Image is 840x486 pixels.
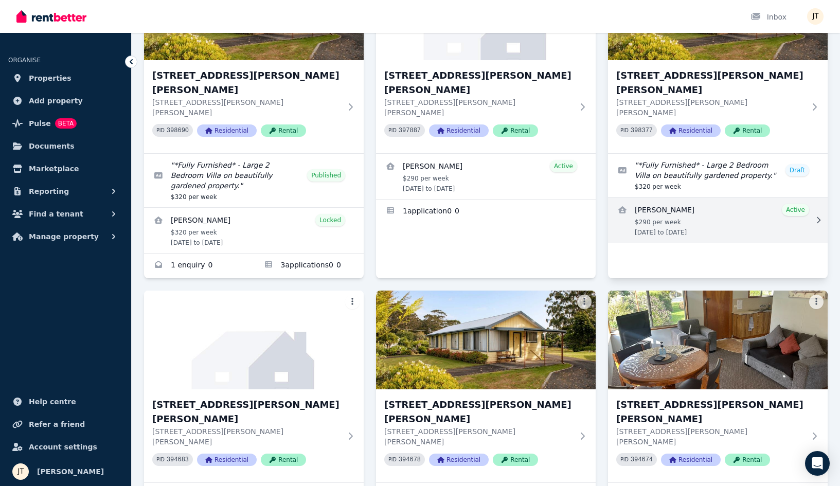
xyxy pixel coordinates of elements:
[376,154,596,199] a: View details for Alexandre Flaschner
[16,9,86,24] img: RentBetter
[12,463,29,480] img: Jamie Taylor
[805,451,830,476] div: Open Intercom Messenger
[608,291,828,482] a: 6/21 Andrew St, Strahan[STREET_ADDRESS][PERSON_NAME][PERSON_NAME][STREET_ADDRESS][PERSON_NAME][PE...
[376,200,596,224] a: Applications for 2/21 Andrew St, Strahan
[144,291,364,389] img: 4/21 Andrew St, Strahan
[29,208,83,220] span: Find a tenant
[29,185,69,197] span: Reporting
[620,457,629,462] small: PID
[152,398,341,426] h3: [STREET_ADDRESS][PERSON_NAME][PERSON_NAME]
[197,454,257,466] span: Residential
[388,457,397,462] small: PID
[577,295,592,309] button: More options
[429,124,489,137] span: Residential
[8,91,123,111] a: Add property
[616,398,805,426] h3: [STREET_ADDRESS][PERSON_NAME][PERSON_NAME]
[29,418,85,430] span: Refer a friend
[8,158,123,179] a: Marketplace
[608,291,828,389] img: 6/21 Andrew St, Strahan
[261,124,306,137] span: Rental
[8,204,123,224] button: Find a tenant
[725,124,770,137] span: Rental
[493,454,538,466] span: Rental
[29,95,83,107] span: Add property
[661,454,721,466] span: Residential
[152,68,341,97] h3: [STREET_ADDRESS][PERSON_NAME][PERSON_NAME]
[376,291,596,389] img: 5/21 Andrew St, Strahan
[261,454,306,466] span: Rental
[29,230,99,243] span: Manage property
[156,128,165,133] small: PID
[631,127,653,134] code: 398377
[156,457,165,462] small: PID
[616,68,805,97] h3: [STREET_ADDRESS][PERSON_NAME][PERSON_NAME]
[8,391,123,412] a: Help centre
[8,136,123,156] a: Documents
[493,124,538,137] span: Rental
[616,97,805,118] p: [STREET_ADDRESS][PERSON_NAME][PERSON_NAME]
[8,181,123,202] button: Reporting
[29,441,97,453] span: Account settings
[29,117,51,130] span: Pulse
[254,254,364,278] a: Applications for 1/21 Andrew St, Strahan
[144,154,364,207] a: Edit listing: *Fully Furnished* - Large 2 Bedroom Villa on beautifully gardened property.
[809,295,824,309] button: More options
[429,454,489,466] span: Residential
[167,456,189,463] code: 394683
[152,426,341,447] p: [STREET_ADDRESS][PERSON_NAME][PERSON_NAME]
[29,72,72,84] span: Properties
[616,426,805,447] p: [STREET_ADDRESS][PERSON_NAME][PERSON_NAME]
[8,414,123,435] a: Refer a friend
[725,454,770,466] span: Rental
[167,127,189,134] code: 398690
[8,57,41,64] span: ORGANISE
[750,12,787,22] div: Inbox
[29,163,79,175] span: Marketplace
[8,113,123,134] a: PulseBETA
[608,197,828,243] a: View details for Kineta Tatnell
[384,97,573,118] p: [STREET_ADDRESS][PERSON_NAME][PERSON_NAME]
[37,465,104,478] span: [PERSON_NAME]
[376,291,596,482] a: 5/21 Andrew St, Strahan[STREET_ADDRESS][PERSON_NAME][PERSON_NAME][STREET_ADDRESS][PERSON_NAME][PE...
[8,226,123,247] button: Manage property
[152,97,341,118] p: [STREET_ADDRESS][PERSON_NAME][PERSON_NAME]
[399,127,421,134] code: 397887
[8,68,123,88] a: Properties
[345,295,360,309] button: More options
[144,254,254,278] a: Enquiries for 1/21 Andrew St, Strahan
[608,154,828,197] a: Edit listing: *Fully Furnished* - Large 2 Bedroom Villa on beautifully gardened property.
[144,291,364,482] a: 4/21 Andrew St, Strahan[STREET_ADDRESS][PERSON_NAME][PERSON_NAME][STREET_ADDRESS][PERSON_NAME][PE...
[197,124,257,137] span: Residential
[620,128,629,133] small: PID
[144,208,364,253] a: View details for Mathieu Venezia
[384,426,573,447] p: [STREET_ADDRESS][PERSON_NAME][PERSON_NAME]
[631,456,653,463] code: 394674
[399,456,421,463] code: 394678
[384,68,573,97] h3: [STREET_ADDRESS][PERSON_NAME][PERSON_NAME]
[29,140,75,152] span: Documents
[807,8,824,25] img: Jamie Taylor
[388,128,397,133] small: PID
[29,395,76,408] span: Help centre
[661,124,721,137] span: Residential
[55,118,77,129] span: BETA
[384,398,573,426] h3: [STREET_ADDRESS][PERSON_NAME][PERSON_NAME]
[8,437,123,457] a: Account settings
